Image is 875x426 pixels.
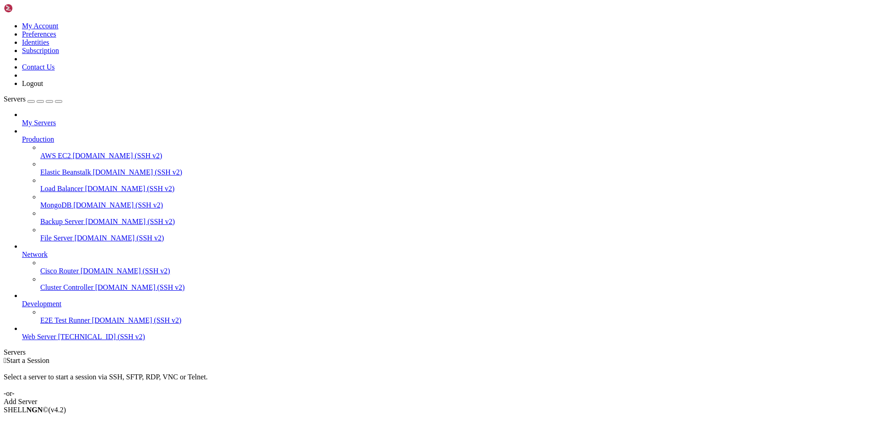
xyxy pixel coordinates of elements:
[22,250,871,259] a: Network
[22,333,56,341] span: Web Server
[22,242,871,292] li: Network
[22,135,871,144] a: Production
[22,292,871,325] li: Development
[40,160,871,176] li: Elastic Beanstalk [DOMAIN_NAME] (SSH v2)
[81,267,170,275] span: [DOMAIN_NAME] (SSH v2)
[4,398,871,406] div: Add Server
[58,333,145,341] span: [TECHNICAL_ID] (SSH v2)
[73,152,162,160] span: [DOMAIN_NAME] (SSH v2)
[40,209,871,226] li: Backup Server [DOMAIN_NAME] (SSH v2)
[22,135,54,143] span: Production
[40,275,871,292] li: Cluster Controller [DOMAIN_NAME] (SSH v2)
[4,348,871,357] div: Servers
[22,250,48,258] span: Network
[22,80,43,87] a: Logout
[22,38,49,46] a: Identities
[22,325,871,341] li: Web Server [TECHNICAL_ID] (SSH v2)
[4,365,871,398] div: Select a server to start a session via SSH, SFTP, RDP, VNC or Telnet. -or-
[75,234,164,242] span: [DOMAIN_NAME] (SSH v2)
[40,152,871,160] a: AWS EC2 [DOMAIN_NAME] (SSH v2)
[40,201,71,209] span: MongoDB
[40,218,84,225] span: Backup Server
[40,308,871,325] li: E2E Test Runner [DOMAIN_NAME] (SSH v2)
[22,333,871,341] a: Web Server [TECHNICAL_ID] (SSH v2)
[86,218,175,225] span: [DOMAIN_NAME] (SSH v2)
[22,111,871,127] li: My Servers
[49,406,66,414] span: 4.2.0
[40,267,871,275] a: Cisco Router [DOMAIN_NAME] (SSH v2)
[40,176,871,193] li: Load Balancer [DOMAIN_NAME] (SSH v2)
[6,357,49,364] span: Start a Session
[22,300,61,308] span: Development
[22,300,871,308] a: Development
[40,259,871,275] li: Cisco Router [DOMAIN_NAME] (SSH v2)
[22,119,871,127] a: My Servers
[22,119,56,127] span: My Servers
[40,316,871,325] a: E2E Test Runner [DOMAIN_NAME] (SSH v2)
[40,144,871,160] li: AWS EC2 [DOMAIN_NAME] (SSH v2)
[40,152,71,160] span: AWS EC2
[4,95,26,103] span: Servers
[40,234,73,242] span: File Server
[22,22,59,30] a: My Account
[95,283,185,291] span: [DOMAIN_NAME] (SSH v2)
[85,185,175,192] span: [DOMAIN_NAME] (SSH v2)
[22,127,871,242] li: Production
[40,193,871,209] li: MongoDB [DOMAIN_NAME] (SSH v2)
[40,267,79,275] span: Cisco Router
[40,185,871,193] a: Load Balancer [DOMAIN_NAME] (SSH v2)
[27,406,43,414] b: NGN
[93,168,183,176] span: [DOMAIN_NAME] (SSH v2)
[40,168,871,176] a: Elastic Beanstalk [DOMAIN_NAME] (SSH v2)
[40,316,90,324] span: E2E Test Runner
[40,201,871,209] a: MongoDB [DOMAIN_NAME] (SSH v2)
[40,283,93,291] span: Cluster Controller
[40,226,871,242] li: File Server [DOMAIN_NAME] (SSH v2)
[22,30,56,38] a: Preferences
[92,316,182,324] span: [DOMAIN_NAME] (SSH v2)
[40,218,871,226] a: Backup Server [DOMAIN_NAME] (SSH v2)
[4,357,6,364] span: 
[40,234,871,242] a: File Server [DOMAIN_NAME] (SSH v2)
[22,63,55,71] a: Contact Us
[22,47,59,54] a: Subscription
[4,406,66,414] span: SHELL ©
[40,168,91,176] span: Elastic Beanstalk
[4,95,62,103] a: Servers
[40,283,871,292] a: Cluster Controller [DOMAIN_NAME] (SSH v2)
[73,201,163,209] span: [DOMAIN_NAME] (SSH v2)
[40,185,83,192] span: Load Balancer
[4,4,56,13] img: Shellngn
